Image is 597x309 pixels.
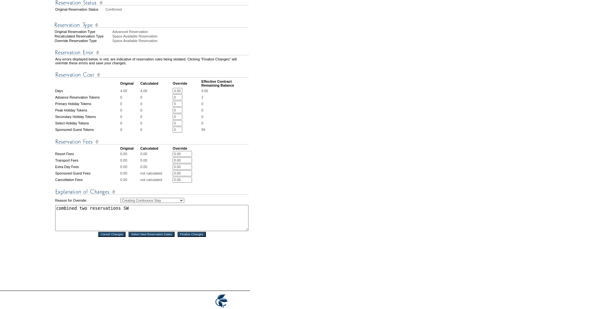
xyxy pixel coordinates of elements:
[201,102,203,106] span: 0
[106,7,249,11] td: Confirmed
[140,146,172,150] td: Calculated
[112,30,249,34] div: Advanced Reservation
[201,121,203,125] span: 0
[55,170,120,176] td: Sponsored Guest Fees
[55,101,120,107] td: Primary Holiday Tokens
[140,164,172,170] td: 0.00
[140,177,172,183] td: not calculated
[120,177,140,183] td: 0.00
[120,146,140,150] td: Original
[55,88,120,94] td: Days
[120,164,140,170] td: 0.00
[55,188,249,196] img: Explanation of Changes
[120,114,140,120] td: 0
[140,120,172,126] td: 0
[112,34,249,38] div: Space Available Reservation
[55,48,249,57] img: Reservation Errors
[201,115,203,119] span: 0
[120,170,140,176] td: 0.00
[120,120,140,126] td: 0
[55,34,112,38] div: Recalculated Reservation Type
[201,108,203,112] span: 0
[173,80,201,87] td: Override
[140,80,172,87] td: Calculated
[112,39,249,43] div: Space Available Reservation
[55,107,120,113] td: Peak Holiday Tokens
[55,94,120,100] td: Advance Reservation Tokens
[201,80,249,87] td: Effective Contract Remaining Balance
[55,120,120,126] td: Select Holiday Tokens
[177,232,206,237] input: Finalize Changes
[120,127,140,133] td: 0
[140,114,172,120] td: 0
[55,157,120,163] td: Transport Fees
[120,151,140,157] td: 0.00
[120,94,140,100] td: 0
[55,57,249,65] td: Any errors displayed below, in red, are indicative of reservation rules being violated. Clicking ...
[55,114,120,120] td: Secondary Holiday Tokens
[55,127,120,133] td: Sponsored Guest Tokens
[55,71,249,79] img: Reservation Cost
[140,170,172,176] td: not calculated
[120,101,140,107] td: 0
[140,101,172,107] td: 0
[55,21,248,29] img: Reservation Type
[140,151,172,157] td: 0.00
[201,95,203,99] span: 2
[120,88,140,94] td: 4.00
[55,151,120,157] td: Resort Fees
[140,107,172,113] td: 0
[120,107,140,113] td: 0
[55,138,249,146] img: Reservation Fees
[55,7,105,11] td: Original Reservation Status
[55,30,112,34] div: Original Reservation Type
[55,177,120,183] td: Cancellation Fees
[55,39,112,43] div: Override Reservation Type
[140,157,172,163] td: 0.00
[98,232,126,237] input: Cancel Changes
[120,80,140,87] td: Original
[120,157,140,163] td: 0.00
[55,164,120,170] td: Extra Day Fees
[140,94,172,100] td: 0
[201,89,208,93] span: 9.00
[201,128,205,132] span: 99
[140,88,172,94] td: 4.00
[55,197,120,204] td: Reason for Override:
[140,127,172,133] td: 0
[128,232,175,237] input: Select New Reservation Dates
[173,146,201,150] td: Override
